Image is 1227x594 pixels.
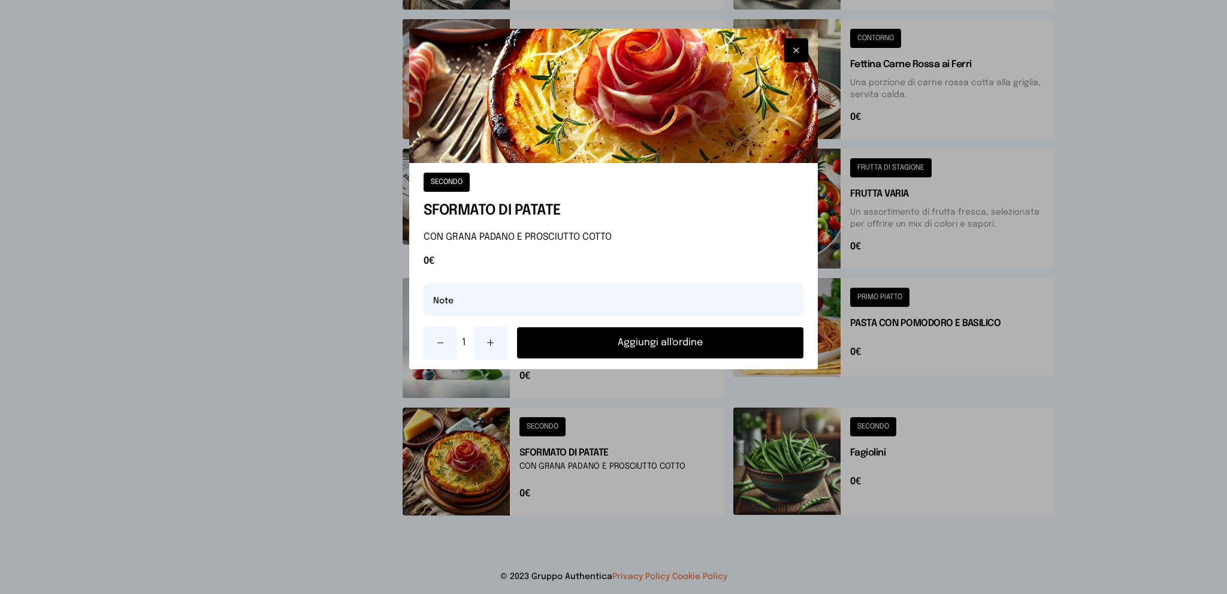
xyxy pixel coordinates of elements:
button: Aggiungi all'ordine [517,327,804,358]
p: CON GRANA PADANO E PROSCIUTTO COTTO [424,230,804,245]
button: SECONDO [424,173,470,192]
h1: SFORMATO DI PATATE [424,201,804,221]
span: 1 [462,336,469,350]
img: SFORMATO DI PATATE [409,29,818,163]
span: 0€ [424,254,804,269]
